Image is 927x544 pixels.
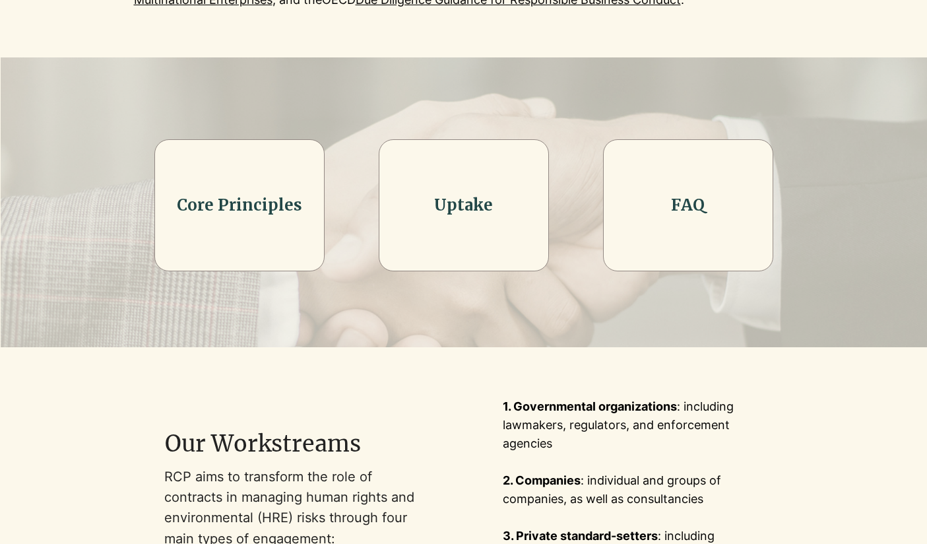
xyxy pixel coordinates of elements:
p: : including lawmakers, regulators, and enforcement agencies [503,397,762,453]
a: FAQ [671,195,705,215]
a: Core Principles [177,195,302,215]
span: Our Workstreams [165,430,361,458]
a: Uptake [434,195,493,215]
span: 1. Governmental organizations [503,399,677,413]
span: 3. Private standard-setters [503,529,658,543]
span: 2. Companies [503,473,581,487]
p: : individual and groups of companies, as well as consultancies [503,471,762,508]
